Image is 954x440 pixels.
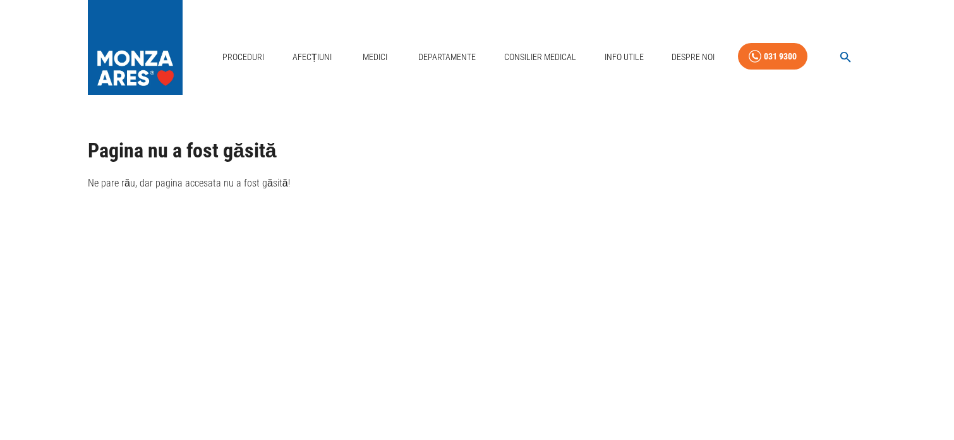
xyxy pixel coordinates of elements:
a: Consilier Medical [499,44,581,70]
p: Ne pare rău, dar pagina accesata nu a fost găsită! [88,176,866,191]
a: Departamente [413,44,481,70]
a: 031 9300 [738,43,807,70]
div: 031 9300 [764,49,797,64]
a: Despre Noi [667,44,720,70]
a: Afecțiuni [287,44,337,70]
a: Proceduri [217,44,269,70]
h1: Pagina nu a fost găsită [88,140,866,162]
a: Medici [354,44,395,70]
a: Info Utile [600,44,649,70]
